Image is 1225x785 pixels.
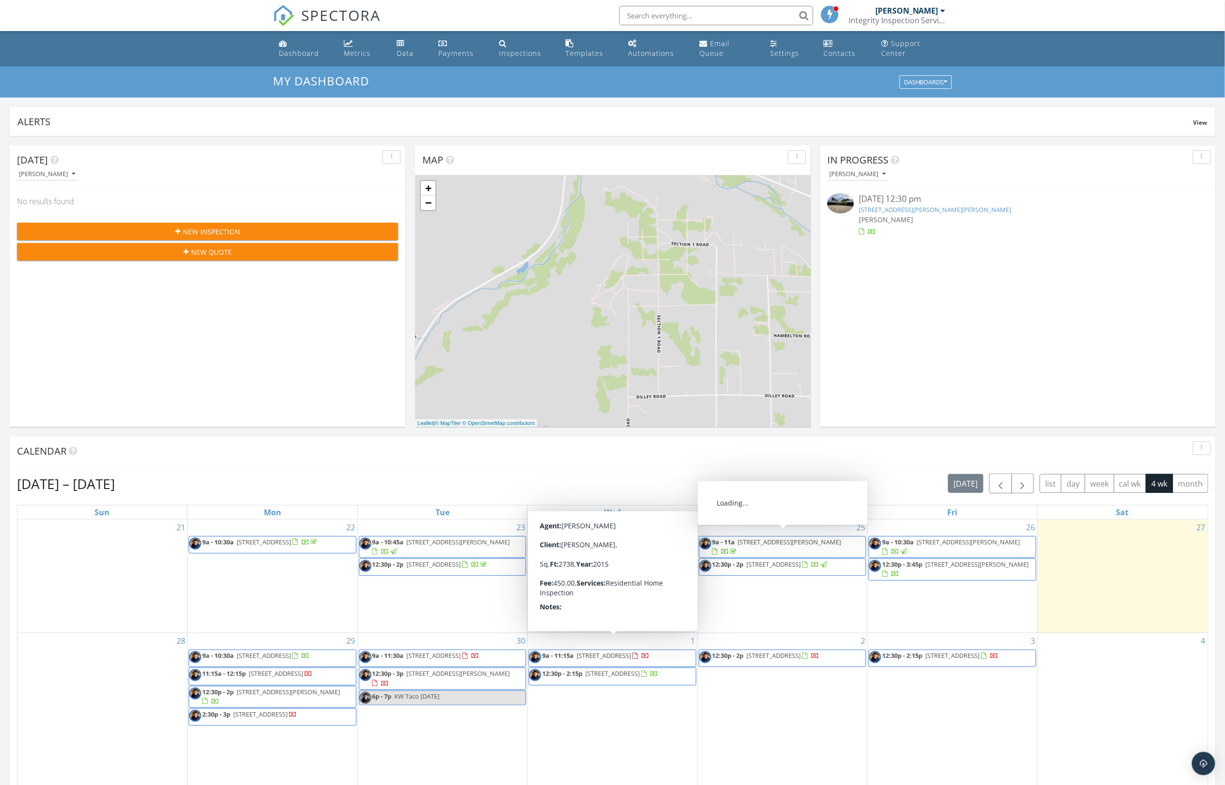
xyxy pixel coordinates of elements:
img: img_6211.jpg [699,651,711,663]
span: [STREET_ADDRESS] [577,538,631,546]
a: 12:30p - 2p [STREET_ADDRESS][PERSON_NAME] [202,687,340,705]
a: Go to September 25, 2025 [854,520,867,535]
img: img_6211.jpg [359,669,371,681]
a: Sunday [93,506,112,519]
div: Alerts [17,115,1193,128]
img: img_6211.jpg [189,651,201,663]
a: 12:30p - 2p [STREET_ADDRESS] [359,558,527,576]
a: 11:15a - 12:15p [STREET_ADDRESS] [202,669,312,678]
a: 9a - 10:30a [STREET_ADDRESS] [202,651,309,660]
span: [STREET_ADDRESS][PERSON_NAME] [925,560,1029,569]
span: 9a - 11a [712,538,735,546]
img: img_6211.jpg [359,692,371,704]
div: Inspections [499,49,541,58]
td: Go to September 24, 2025 [528,520,698,633]
img: img_6211.jpg [529,556,541,568]
span: [STREET_ADDRESS][PERSON_NAME] [237,687,340,696]
td: Go to September 27, 2025 [1037,520,1208,633]
a: Saturday [1114,506,1131,519]
div: Dashboards [904,79,948,86]
a: 12:30p - 2:15p [STREET_ADDRESS] [882,651,998,660]
a: Zoom in [421,181,435,196]
button: 4 wk [1146,474,1173,493]
input: Search everything... [619,6,813,25]
img: 9543956%2Freports%2Fe329a12d-9940-4cb6-9342-459aedd5c781%2Fcover_photos%2FQOOlqxsWvxTgDMAiAGV4%2F... [827,193,854,213]
div: Payments [438,49,474,58]
a: 9a - 11:30a [STREET_ADDRESS] [359,650,527,667]
a: 2:30p - 3p [STREET_ADDRESS] [202,710,297,719]
a: 9a - 11a [STREET_ADDRESS][PERSON_NAME] [699,536,867,558]
a: 12:30p - 3:45p [STREET_ADDRESS][PERSON_NAME] [869,558,1036,580]
a: Go to September 28, 2025 [175,633,187,649]
img: img_6211.jpg [359,560,371,572]
button: Previous [989,474,1012,493]
div: Settings [770,49,799,58]
h2: [DATE] – [DATE] [17,474,115,493]
img: img_6211.jpg [699,538,711,550]
span: [STREET_ADDRESS] [577,651,631,660]
span: [STREET_ADDRESS][US_STATE] [589,571,675,580]
a: 12:30p - 2p [STREET_ADDRESS] [712,560,829,569]
a: 2:30p - 3p [STREET_ADDRESS] [189,708,356,726]
span: [STREET_ADDRESS] [237,651,291,660]
a: Go to September 21, 2025 [175,520,187,535]
span: [STREET_ADDRESS] [233,710,288,719]
a: Dashboard [275,35,332,63]
a: 12:30p - 3p [STREET_ADDRESS][PERSON_NAME] [372,669,510,687]
img: img_6211.jpg [359,538,371,550]
img: img_6211.jpg [189,538,201,550]
span: 12:30p - 3p [372,669,404,678]
span: 2:30p - 3p [202,710,230,719]
button: New Inspection [17,223,398,240]
span: In Progress [827,153,888,166]
div: Integrity Inspection Services LLC [849,16,946,25]
button: cal wk [1114,474,1147,493]
button: Next [1012,474,1034,493]
div: Contacts [823,49,855,58]
span: KW Taco [DATE] [395,692,440,701]
span: Calendar [17,444,66,458]
span: [STREET_ADDRESS] [585,669,640,678]
a: 12:30p - 2p [STREET_ADDRESS] [699,650,867,667]
button: [PERSON_NAME] [827,168,887,181]
a: Contacts [820,35,870,63]
span: 12:30p - 3:45p [882,560,922,569]
button: week [1085,474,1114,493]
a: Settings [766,35,812,63]
a: 9a - 10:30a [STREET_ADDRESS][PERSON_NAME] [882,538,1020,556]
span: 12:30p - 2:15p [882,651,922,660]
div: | [415,419,537,427]
a: [STREET_ADDRESS][PERSON_NAME][PERSON_NAME] [859,205,1011,214]
img: img_6211.jpg [189,710,201,722]
a: 9a - 11:15a [STREET_ADDRESS] [529,650,696,667]
div: Dashboard [279,49,319,58]
span: My Dashboard [273,73,369,89]
a: Thursday [773,506,792,519]
span: New Quote [191,247,232,257]
div: Open Intercom Messenger [1192,752,1215,775]
button: [PERSON_NAME] [17,168,77,181]
span: 12:30p - 2p [372,560,404,569]
a: Friday [946,506,960,519]
img: img_6211.jpg [529,571,541,583]
a: Go to September 29, 2025 [345,633,357,649]
span: [STREET_ADDRESS] [407,560,461,569]
a: Go to October 1, 2025 [689,633,697,649]
a: 9a - 10:45a [STREET_ADDRESS][PERSON_NAME] [372,538,510,556]
img: img_6211.jpg [359,651,371,663]
span: View [1193,118,1208,127]
span: 12:30p - 2:15p [542,669,582,678]
a: 12:15p - 12:45p [STREET_ADDRESS][US_STATE] [529,570,696,587]
a: 9a - 11:30a [STREET_ADDRESS] [372,651,480,660]
span: 9a - 10:30a [202,538,234,546]
td: Go to September 26, 2025 [868,520,1038,633]
span: [PERSON_NAME] [859,215,913,224]
a: 11:15a - 12:15p [STREET_ADDRESS] [189,668,356,685]
div: [DATE] 12:30 pm [859,193,1177,205]
a: © MapTiler [435,420,461,426]
div: [PERSON_NAME] [875,6,938,16]
a: Go to September 22, 2025 [345,520,357,535]
button: month [1173,474,1209,493]
span: 12:30p - 2p [202,687,234,696]
button: [DATE] [948,474,983,493]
